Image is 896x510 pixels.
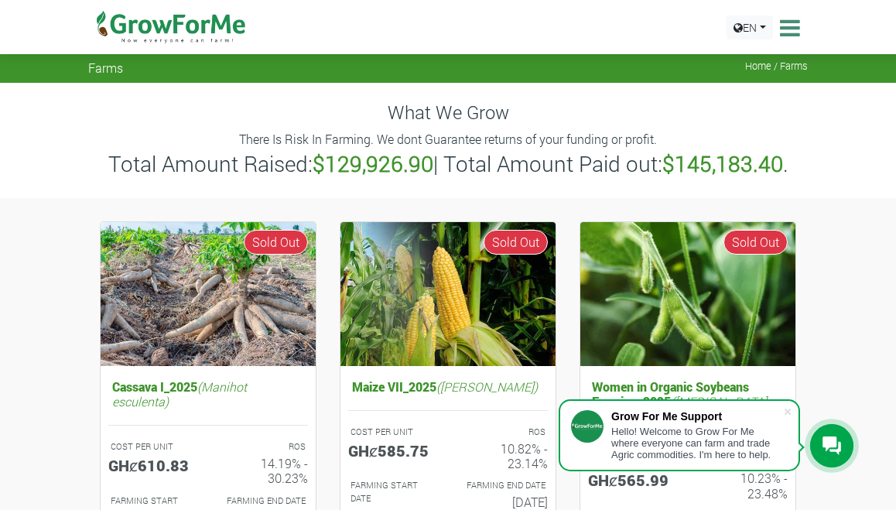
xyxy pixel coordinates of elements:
i: ([PERSON_NAME]) [436,378,538,395]
p: ROS [222,440,306,454]
a: EN [727,15,773,39]
span: Farms [88,60,123,75]
h5: Cassava I_2025 [108,375,308,412]
p: COST PER UNIT [111,440,194,454]
h6: 10.82% - 23.14% [460,441,548,471]
h5: Women in Organic Soybeans Farming_2025 [588,375,788,428]
span: Sold Out [484,230,548,255]
span: Sold Out [723,230,788,255]
h6: 10.23% - 23.48% [699,471,788,500]
h6: 14.19% - 30.23% [220,456,308,485]
p: FARMING START DATE [351,479,434,505]
h3: Total Amount Raised: | Total Amount Paid out: . [91,151,805,177]
p: There Is Risk In Farming. We dont Guarantee returns of your funding or profit. [91,130,805,149]
span: Sold Out [244,230,308,255]
b: $145,183.40 [662,149,783,178]
h5: GHȼ610.83 [108,456,197,474]
img: growforme image [340,222,556,367]
h5: Maize VII_2025 [348,375,548,398]
h5: GHȼ585.75 [348,441,436,460]
i: ([MEDICAL_DATA] max) [592,393,767,424]
img: growforme image [580,222,795,367]
img: growforme image [101,222,316,367]
h6: [DATE] [460,495,548,509]
span: Home / Farms [745,60,808,72]
div: Hello! Welcome to Grow For Me where everyone can farm and trade Agric commodities. I'm here to help. [611,426,783,460]
b: $129,926.90 [313,149,433,178]
i: (Manihot esculenta) [112,378,247,409]
div: Grow For Me Support [611,410,783,423]
h5: GHȼ565.99 [588,471,676,489]
p: COST PER UNIT [351,426,434,439]
p: FARMING END DATE [462,479,545,492]
p: ROS [462,426,545,439]
p: FARMING END DATE [222,495,306,508]
h4: What We Grow [88,101,808,124]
